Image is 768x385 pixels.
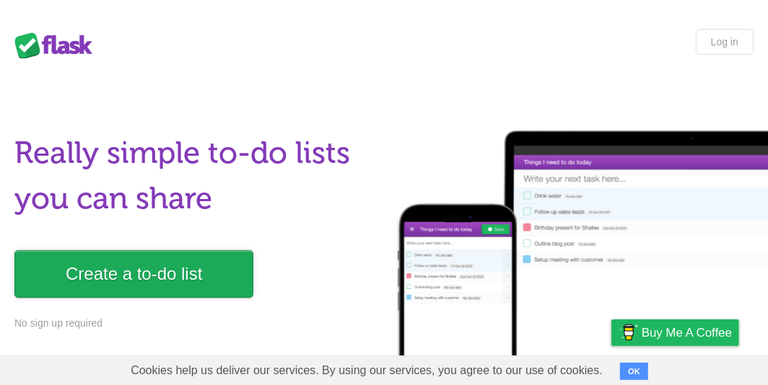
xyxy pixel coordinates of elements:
h1: Really simple to-do lists you can share [14,130,376,221]
a: Create a to-do list [14,250,253,298]
img: Buy me a coffee [619,320,638,345]
button: OK [620,363,648,380]
a: Log in [696,29,754,55]
p: No sign up required [14,316,376,331]
span: Buy me a coffee [642,320,732,345]
div: Flask Lists [14,32,101,58]
span: Cookies help us deliver our services. By using our services, you agree to our use of cookies. [116,356,617,385]
a: Buy me a coffee [611,319,739,346]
